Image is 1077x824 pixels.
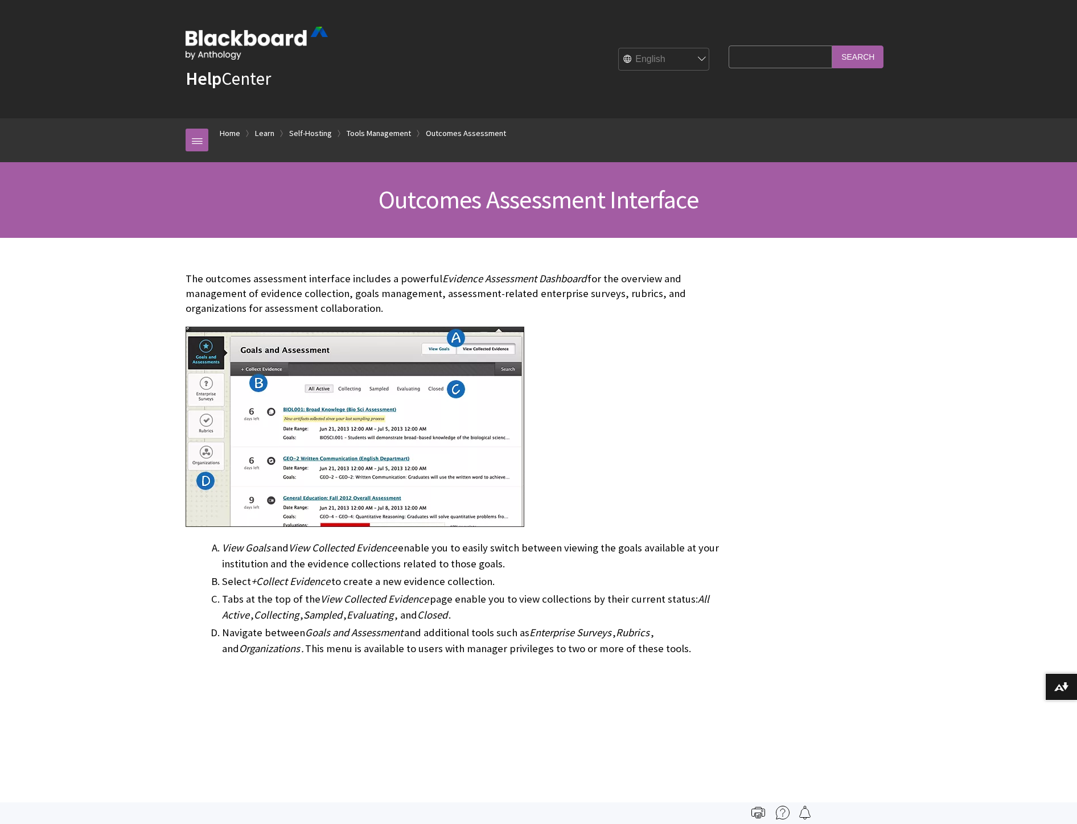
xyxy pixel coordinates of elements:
[320,592,429,605] span: View Collected Evidence
[347,126,411,141] a: Tools Management
[305,626,403,639] span: Goals and Assessment
[186,67,271,90] a: HelpCenter
[616,626,650,639] span: Rubrics
[798,806,812,819] img: Follow this page
[289,541,397,554] span: View Collected Evidence
[379,184,698,215] span: Outcomes Assessment Interface
[186,67,221,90] strong: Help
[254,608,299,621] span: Collecting
[222,625,723,657] li: Navigate between and additional tools such as , , and This menu is available to users with manage...
[186,271,723,316] p: The outcomes assessment interface includes a powerful for the overview and management of evidence...
[222,540,723,572] li: and enable you to easily switch between viewing the goals available at your institution and the e...
[426,126,506,141] a: Outcomes Assessment
[220,126,240,141] a: Home
[417,608,447,621] span: Closed
[251,575,330,588] span: +Collect Evidence
[776,806,790,819] img: More help
[289,126,332,141] a: Self-Hosting
[832,46,883,68] input: Search
[347,608,393,621] span: Evaluating
[222,591,723,623] li: Tabs at the top of the page enable you to view collections by their current status: , , , , and .
[301,642,304,655] span: .
[529,626,611,639] span: Enterprise Surveys
[222,541,270,554] span: View Goals
[619,48,710,71] select: Site Language Selector
[186,27,328,60] img: Blackboard by Anthology
[239,642,300,655] span: Organizations
[303,608,342,621] span: Sampled
[442,272,586,285] span: Evidence Assessment Dashboard
[255,126,274,141] a: Learn
[222,574,723,590] li: Select to create a new evidence collection.
[751,806,765,819] img: Print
